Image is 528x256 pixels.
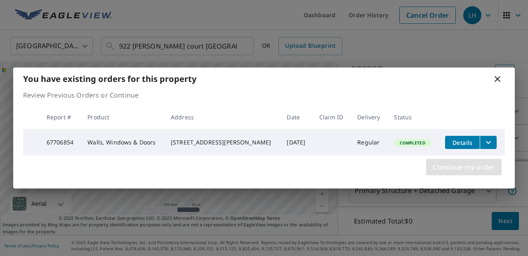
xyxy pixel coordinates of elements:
b: You have existing orders for this property [23,73,196,84]
td: Regular [351,129,387,156]
td: [DATE] [280,129,313,156]
th: Address [164,105,280,129]
button: Continue my order [426,159,502,175]
span: Details [450,139,475,147]
th: Report # [40,105,81,129]
th: Date [280,105,313,129]
td: Walls, Windows & Doors [81,129,164,156]
button: detailsBtn-67706854 [445,136,480,149]
p: Review Previous Orders or Continue [23,90,505,100]
span: Completed [395,140,430,146]
td: 67706854 [40,129,81,156]
span: Continue my order [433,161,495,173]
th: Claim ID [313,105,351,129]
th: Product [81,105,164,129]
div: [STREET_ADDRESS][PERSON_NAME] [171,138,273,147]
th: Status [387,105,438,129]
th: Delivery [351,105,387,129]
button: filesDropdownBtn-67706854 [480,136,497,149]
